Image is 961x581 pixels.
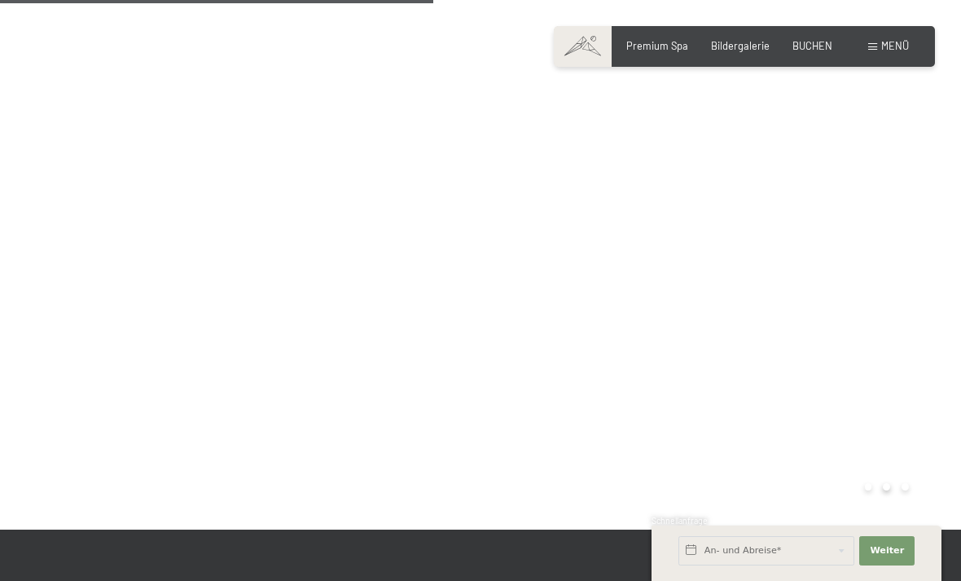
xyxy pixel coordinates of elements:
div: Carousel Page 2 (Current Slide) [883,483,890,491]
div: Carousel Page 1 [865,483,872,491]
div: Carousel Page 3 [902,483,909,491]
span: Weiter [870,544,904,557]
span: Schnellanfrage [652,516,708,526]
a: BUCHEN [792,39,832,52]
button: Weiter [859,536,915,566]
span: Menü [881,39,909,52]
div: Carousel Pagination [859,483,909,491]
a: Premium Spa [626,39,688,52]
a: Bildergalerie [711,39,770,52]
